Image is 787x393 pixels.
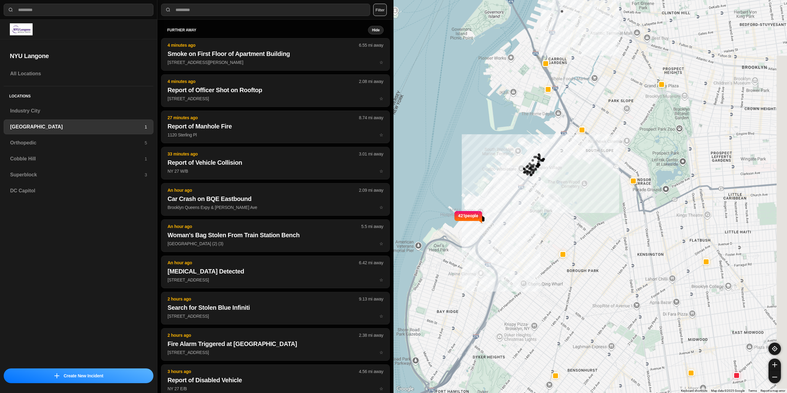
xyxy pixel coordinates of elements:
span: star [379,169,383,174]
button: Filter [373,4,387,16]
h2: Report of Manhole Fire [168,122,383,131]
span: star [379,205,383,210]
h2: Smoke on First Floor of Apartment Building [168,49,383,58]
a: All Locations [4,66,153,81]
img: recenter [772,346,777,352]
p: 9.13 mi away [359,296,383,302]
a: Open this area in Google Maps (opens a new window) [395,385,415,393]
h3: All Locations [10,70,147,77]
img: notch [478,210,483,223]
p: Create New Incident [64,373,103,379]
a: 4 minutes ago2.08 mi awayReport of Officer Shot on Rooftop[STREET_ADDRESS]star [161,96,390,101]
a: An hour ago2.09 mi awayCar Crash on BQE EastboundBrooklyn Queens Expy & [PERSON_NAME] Avestar [161,205,390,210]
img: search [8,7,14,13]
h3: Cobble Hill [10,155,144,163]
img: zoom-out [772,375,777,379]
img: Google [395,385,415,393]
h5: further away [167,28,368,33]
p: 2 hours ago [168,332,359,338]
a: Superblock3 [4,167,153,182]
a: Industry City [4,104,153,118]
button: 27 minutes ago8.74 mi awayReport of Manhole Fire1120 Sterling Plstar [161,111,390,143]
a: 2 hours ago2.38 mi awayFire Alarm Triggered at [GEOGRAPHIC_DATA][STREET_ADDRESS]star [161,350,390,355]
a: 27 minutes ago8.74 mi awayReport of Manhole Fire1120 Sterling Plstar [161,132,390,137]
p: 6.42 mi away [359,260,383,266]
p: [STREET_ADDRESS] [168,277,383,283]
h2: Fire Alarm Triggered at [GEOGRAPHIC_DATA] [168,340,383,348]
button: zoom-out [769,371,781,383]
p: [STREET_ADDRESS] [168,349,383,356]
span: star [379,350,383,355]
a: Terms (opens in new tab) [748,389,757,392]
p: 4 minutes ago [168,78,359,84]
a: [GEOGRAPHIC_DATA]1 [4,120,153,134]
a: 2 hours ago9.13 mi awaySearch for Stolen Blue Infiniti[STREET_ADDRESS]star [161,313,390,319]
h3: DC Capitol [10,187,147,195]
h2: [MEDICAL_DATA] Detected [168,267,383,276]
h2: Woman's Bag Stolen From Train Station Bench [168,231,383,239]
p: An hour ago [168,260,359,266]
span: star [379,96,383,101]
p: 1 [144,156,147,162]
a: 33 minutes ago3.01 mi awayReport of Vehicle CollisionNY 27 W/Bstar [161,168,390,174]
img: icon [54,373,59,378]
button: 2 hours ago9.13 mi awaySearch for Stolen Blue Infiniti[STREET_ADDRESS]star [161,292,390,324]
p: [STREET_ADDRESS][PERSON_NAME] [168,59,383,65]
p: 6.55 mi away [359,42,383,48]
span: star [379,314,383,319]
a: 3 hours ago4.56 mi awayReport of Disabled VehicleNY 27 E/Bstar [161,386,390,391]
p: 5.5 mi away [361,223,383,230]
img: notch [453,210,458,223]
button: Keyboard shortcuts [681,389,707,393]
p: 27 minutes ago [168,115,359,121]
span: star [379,386,383,391]
h3: [GEOGRAPHIC_DATA] [10,123,144,131]
a: Cobble Hill1 [4,151,153,166]
p: NY 27 E/B [168,386,383,392]
span: star [379,277,383,282]
p: 3 [144,172,147,178]
p: [GEOGRAPHIC_DATA] (2) (3) [168,241,383,247]
h2: Search for Stolen Blue Infiniti [168,303,383,312]
button: iconCreate New Incident [4,368,153,383]
img: logo [10,23,33,35]
p: 4.56 mi away [359,368,383,375]
span: star [379,241,383,246]
h5: Locations [4,86,153,104]
button: An hour ago6.42 mi away[MEDICAL_DATA] Detected[STREET_ADDRESS]star [161,256,390,288]
h2: Report of Vehicle Collision [168,158,383,167]
h2: Car Crash on BQE Eastbound [168,195,383,203]
p: 1 [144,124,147,130]
p: 8.74 mi away [359,115,383,121]
span: star [379,60,383,65]
p: An hour ago [168,223,361,230]
p: 421 people [458,212,478,226]
h3: Orthopedic [10,139,144,147]
a: Report a map error [761,389,785,392]
p: 5 [144,140,147,146]
h2: Report of Disabled Vehicle [168,376,383,384]
img: zoom-in [772,362,777,367]
img: search [165,7,171,13]
p: 2.38 mi away [359,332,383,338]
button: zoom-in [769,359,781,371]
h3: Industry City [10,107,147,115]
button: 4 minutes ago6.55 mi awaySmoke on First Floor of Apartment Building[STREET_ADDRESS][PERSON_NAME]star [161,38,390,71]
button: Hide [368,26,384,34]
p: 2.08 mi away [359,78,383,84]
p: 4 minutes ago [168,42,359,48]
p: 2 hours ago [168,296,359,302]
p: [STREET_ADDRESS] [168,96,383,102]
button: recenter [769,343,781,355]
p: 2.09 mi away [359,187,383,193]
a: 4 minutes ago6.55 mi awaySmoke on First Floor of Apartment Building[STREET_ADDRESS][PERSON_NAME]star [161,60,390,65]
p: 3 hours ago [168,368,359,375]
p: 1120 Sterling Pl [168,132,383,138]
button: An hour ago2.09 mi awayCar Crash on BQE EastboundBrooklyn Queens Expy & [PERSON_NAME] Avestar [161,183,390,216]
button: 4 minutes ago2.08 mi awayReport of Officer Shot on Rooftop[STREET_ADDRESS]star [161,74,390,107]
span: Map data ©2025 Google [711,389,745,392]
h2: NYU Langone [10,52,147,60]
a: Orthopedic5 [4,136,153,150]
button: An hour ago5.5 mi awayWoman's Bag Stolen From Train Station Bench[GEOGRAPHIC_DATA] (2) (3)star [161,219,390,252]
